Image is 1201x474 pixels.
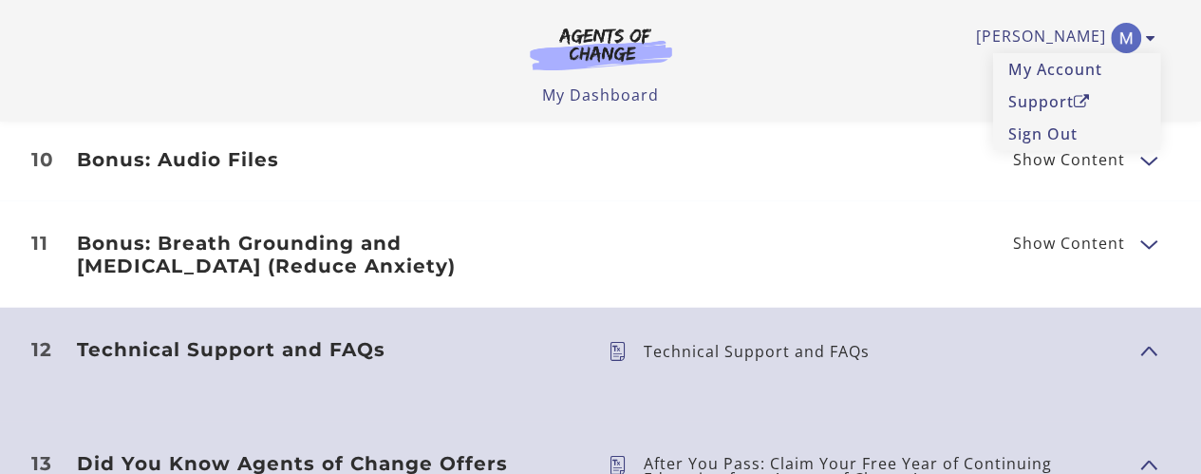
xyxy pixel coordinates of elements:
span: 11 [31,234,48,253]
span: 10 [31,150,54,169]
h3: Technical Support and FAQs [77,338,578,361]
a: SupportOpen in a new window [993,85,1160,118]
a: Sign Out [993,118,1160,150]
a: My Account [993,53,1160,85]
p: Technical Support and FAQs [644,344,885,359]
span: 12 [31,340,52,359]
a: Toggle menu [976,23,1146,53]
h3: Bonus: Breath Grounding and [MEDICAL_DATA] (Reduce Anxiety) [77,232,578,277]
button: Show Content [1140,148,1155,172]
span: Show Content [1013,152,1125,167]
img: Agents of Change Logo [510,27,692,70]
span: Show Content [1013,236,1125,251]
h3: Bonus: Audio Files [77,148,578,171]
a: My Dashboard [542,85,659,105]
span: 13 [31,454,52,473]
i: Open in a new window [1074,94,1090,109]
button: Show Content [1140,232,1155,256]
